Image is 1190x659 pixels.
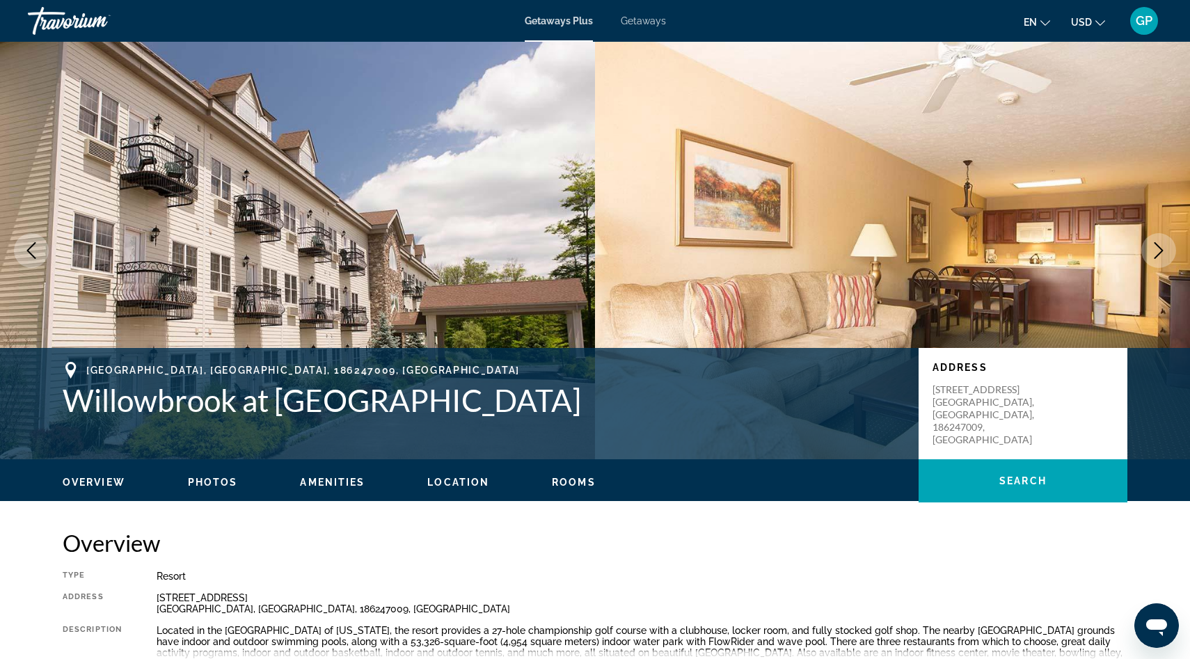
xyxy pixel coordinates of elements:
h2: Overview [63,529,1127,557]
a: Travorium [28,3,167,39]
button: Amenities [300,476,365,489]
button: Location [427,476,489,489]
div: Type [63,571,122,582]
a: Getaways Plus [525,15,593,26]
div: Address [63,592,122,614]
button: Rooms [552,476,596,489]
span: GP [1136,14,1152,28]
span: Location [427,477,489,488]
a: Getaways [621,15,666,26]
span: Amenities [300,477,365,488]
button: User Menu [1126,6,1162,35]
span: [GEOGRAPHIC_DATA], [GEOGRAPHIC_DATA], 186247009, [GEOGRAPHIC_DATA] [86,365,520,376]
button: Change currency [1071,12,1105,32]
button: Overview [63,476,125,489]
button: Previous image [14,233,49,268]
p: [STREET_ADDRESS] [GEOGRAPHIC_DATA], [GEOGRAPHIC_DATA], 186247009, [GEOGRAPHIC_DATA] [933,383,1044,446]
h1: Willowbrook at [GEOGRAPHIC_DATA] [63,382,905,418]
span: Rooms [552,477,596,488]
button: Change language [1024,12,1050,32]
p: Address [933,362,1113,373]
span: USD [1071,17,1092,28]
button: Photos [188,476,238,489]
button: Search [919,459,1127,502]
span: Photos [188,477,238,488]
button: Next image [1141,233,1176,268]
div: Resort [157,571,1127,582]
span: Search [999,475,1047,486]
div: [STREET_ADDRESS] [GEOGRAPHIC_DATA], [GEOGRAPHIC_DATA], 186247009, [GEOGRAPHIC_DATA] [157,592,1127,614]
span: en [1024,17,1037,28]
span: Overview [63,477,125,488]
iframe: Button to launch messaging window [1134,603,1179,648]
